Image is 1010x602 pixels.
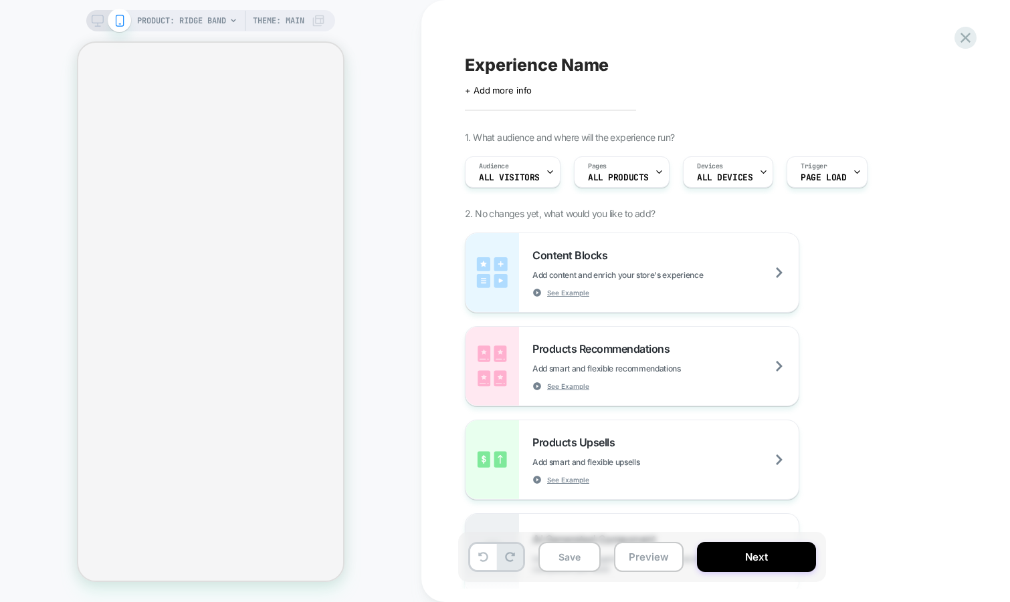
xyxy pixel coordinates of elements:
[547,288,589,297] span: See Example
[697,173,752,182] span: ALL DEVICES
[465,55,609,75] span: Experience Name
[538,542,601,572] button: Save
[532,363,748,373] span: Add smart and flexible recommendations
[801,173,846,182] span: Page Load
[532,342,676,355] span: Products Recommendations
[547,475,589,484] span: See Example
[479,173,540,182] span: All Visitors
[532,457,706,467] span: Add smart and flexible upsells
[253,10,304,31] span: Theme: MAIN
[801,162,827,171] span: Trigger
[479,162,509,171] span: Audience
[532,270,770,280] span: Add content and enrich your store's experience
[614,542,684,572] button: Preview
[697,542,816,572] button: Next
[532,436,621,449] span: Products Upsells
[588,173,649,182] span: ALL PRODUCTS
[465,208,655,219] span: 2. No changes yet, what would you like to add?
[588,162,607,171] span: Pages
[547,382,589,391] span: See Example
[465,132,674,143] span: 1. What audience and where will the experience run?
[137,10,226,31] span: PRODUCT: Ridge Band
[532,249,614,262] span: Content Blocks
[697,162,723,171] span: Devices
[465,85,532,96] span: + Add more info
